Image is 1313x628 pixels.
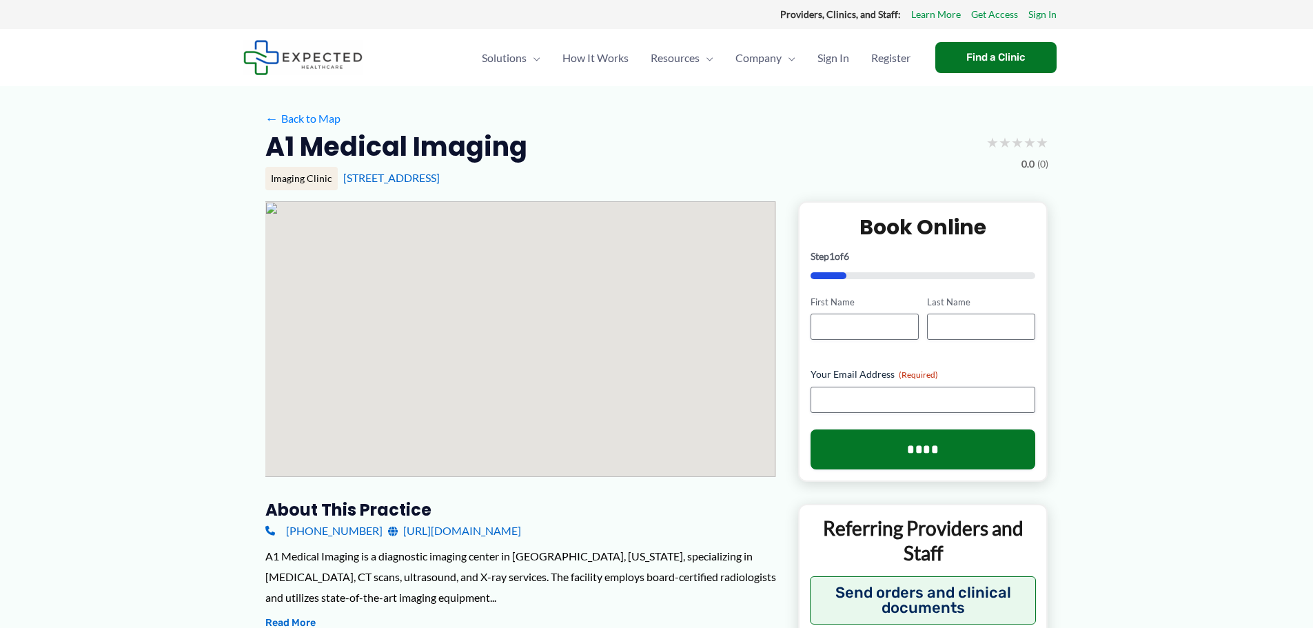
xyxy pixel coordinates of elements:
a: Get Access [971,6,1018,23]
span: ★ [1024,130,1036,155]
span: Company [735,34,782,82]
span: ★ [999,130,1011,155]
span: How It Works [562,34,629,82]
label: First Name [811,296,919,309]
a: CompanyMenu Toggle [724,34,806,82]
p: Step of [811,252,1036,261]
label: Last Name [927,296,1035,309]
a: Learn More [911,6,961,23]
img: Expected Healthcare Logo - side, dark font, small [243,40,363,75]
a: SolutionsMenu Toggle [471,34,551,82]
span: ← [265,112,278,125]
strong: Providers, Clinics, and Staff: [780,8,901,20]
span: Menu Toggle [782,34,795,82]
h3: About this practice [265,499,776,520]
a: [URL][DOMAIN_NAME] [388,520,521,541]
a: Sign In [1028,6,1057,23]
label: Your Email Address [811,367,1036,381]
span: Menu Toggle [527,34,540,82]
div: A1 Medical Imaging is a diagnostic imaging center in [GEOGRAPHIC_DATA], [US_STATE], specializing ... [265,546,776,607]
a: How It Works [551,34,640,82]
span: 0.0 [1021,155,1035,173]
p: Referring Providers and Staff [810,516,1037,566]
span: Register [871,34,910,82]
span: ★ [1036,130,1048,155]
span: Resources [651,34,700,82]
span: ★ [1011,130,1024,155]
a: ←Back to Map [265,108,340,129]
span: ★ [986,130,999,155]
span: 1 [829,250,835,262]
h2: Book Online [811,214,1036,241]
div: Imaging Clinic [265,167,338,190]
span: Menu Toggle [700,34,713,82]
a: [STREET_ADDRESS] [343,171,440,184]
a: Register [860,34,922,82]
a: [PHONE_NUMBER] [265,520,383,541]
span: Sign In [817,34,849,82]
nav: Primary Site Navigation [471,34,922,82]
span: (Required) [899,369,938,380]
a: ResourcesMenu Toggle [640,34,724,82]
a: Sign In [806,34,860,82]
span: (0) [1037,155,1048,173]
button: Send orders and clinical documents [810,576,1037,625]
span: Solutions [482,34,527,82]
h2: A1 Medical Imaging [265,130,527,163]
a: Find a Clinic [935,42,1057,73]
span: 6 [844,250,849,262]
